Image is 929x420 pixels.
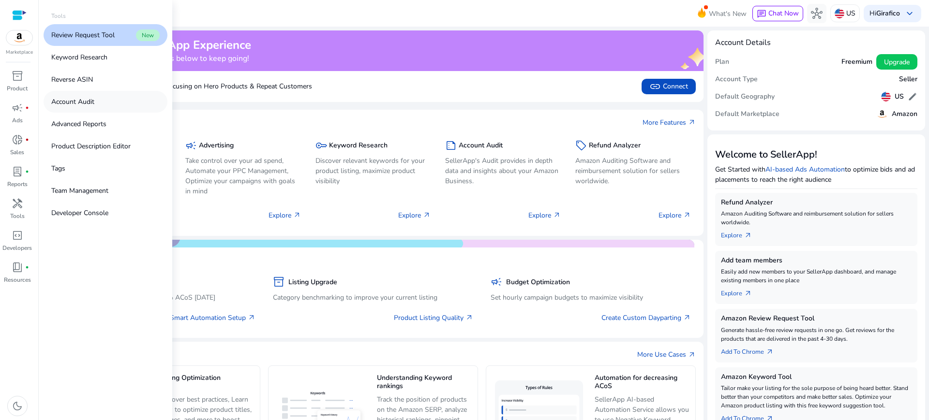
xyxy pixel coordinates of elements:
p: Tools [10,212,25,220]
span: What's New [709,5,747,22]
h5: Refund Analyzer [721,199,912,207]
a: AI-based Ads Automation [765,165,845,174]
span: fiber_manual_record [25,138,29,142]
span: arrow_outward [248,314,255,321]
h5: Default Marketplace [715,110,779,118]
span: arrow_outward [766,348,774,356]
h5: Seller [899,75,917,84]
p: Product [7,84,28,93]
p: SellerApp's Audit provides in depth data and insights about your Amazon Business. [445,156,561,186]
span: campaign [185,140,197,151]
p: Resources [4,275,31,284]
h5: Amazon Review Request Tool [721,315,912,323]
span: arrow_outward [683,211,691,219]
img: us.svg [835,9,844,18]
span: sell [575,140,587,151]
a: Smart Automation Setup [170,313,255,323]
span: key [315,140,327,151]
h5: Add team members [721,257,912,265]
p: Explore [398,210,431,220]
h5: Budget Optimization [506,278,570,287]
a: Product Listing Quality [394,313,473,323]
a: Create Custom Dayparting [601,313,691,323]
a: Add To Chrome [721,343,781,357]
p: Discover relevant keywords for your product listing, maximize product visibility [315,156,431,186]
h5: Keyword Research [329,142,388,150]
span: campaign [12,102,23,114]
h5: Account Type [715,75,758,84]
p: Category benchmarking to improve your current listing [273,292,473,303]
p: Marketplace [6,49,33,56]
a: Explorearrow_outward [721,285,760,298]
span: fiber_manual_record [25,265,29,269]
h5: Refund Analyzer [589,142,641,150]
span: fiber_manual_record [25,170,29,174]
span: fiber_manual_record [25,106,29,110]
p: Developers [2,244,32,252]
b: Girafico [876,9,900,18]
p: Amazon Auditing Software and reimbursement solution for sellers worldwide. [721,209,912,227]
h5: Listing Upgrade [288,278,337,287]
h5: Plan [715,58,729,66]
span: arrow_outward [423,211,431,219]
p: Boost Sales by Focusing on Hero Products & Repeat Customers [68,81,312,91]
span: dark_mode [12,400,23,412]
h5: Understanding Keyword rankings [377,374,473,391]
span: hub [811,8,823,19]
span: edit [908,92,917,101]
span: campaign [491,276,502,288]
h5: Default Geography [715,93,775,101]
p: Team Management [51,186,108,196]
p: Get Started with to optimize bids and ad placements to reach the right audience [715,164,917,185]
img: amazon.svg [876,108,888,120]
p: Set hourly campaign budgets to maximize visibility [491,292,691,303]
p: Tailor make your listing for the sole purpose of being heard better. Stand better than your compe... [721,384,912,410]
p: Developer Console [51,208,108,218]
h5: US [895,93,904,101]
span: handyman [12,198,23,209]
span: New [136,29,160,41]
span: lab_profile [12,166,23,177]
p: Amazon Auditing Software and reimbursement solution for sellers worldwide. [575,156,691,186]
span: arrow_outward [744,290,752,297]
a: More Use Casesarrow_outward [637,349,696,360]
p: Hi [869,10,900,17]
h5: Automation for decreasing ACoS [595,374,690,391]
button: hub [807,4,826,23]
p: Review Request Tool [51,30,115,40]
span: arrow_outward [744,232,752,239]
span: inventory_2 [12,70,23,82]
span: Chat Now [768,9,799,18]
span: Connect [649,81,688,92]
h4: Account Details [715,38,771,47]
img: amazon.svg [6,30,32,45]
button: linkConnect [642,79,696,94]
p: Explore [659,210,691,220]
button: chatChat Now [752,6,803,21]
p: Tags [51,163,65,174]
span: arrow_outward [688,118,696,126]
h5: Account Audit [459,142,503,150]
p: Reverse ASIN [51,74,93,85]
p: Sales [10,148,24,157]
h5: Listing Optimization [159,374,255,391]
span: link [649,81,661,92]
img: us.svg [881,92,891,101]
p: Product Description Editor [51,141,131,151]
span: donut_small [12,134,23,145]
p: Explore [269,210,301,220]
span: code_blocks [12,230,23,241]
h5: Advertising [199,142,234,150]
p: Easily add new members to your SellerApp dashboard, and manage existing members in one place [721,267,912,285]
p: US [846,5,855,22]
p: Take control over your ad spend, Automate your PPC Management, Optimize your campaigns with goals... [185,156,301,196]
span: Upgrade [884,57,910,67]
p: Explore [528,210,561,220]
span: chat [757,9,766,19]
p: Reports [7,180,28,188]
span: arrow_outward [688,351,696,359]
span: arrow_outward [683,314,691,321]
p: Account Audit [51,97,94,107]
span: inventory_2 [273,276,285,288]
span: arrow_outward [465,314,473,321]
